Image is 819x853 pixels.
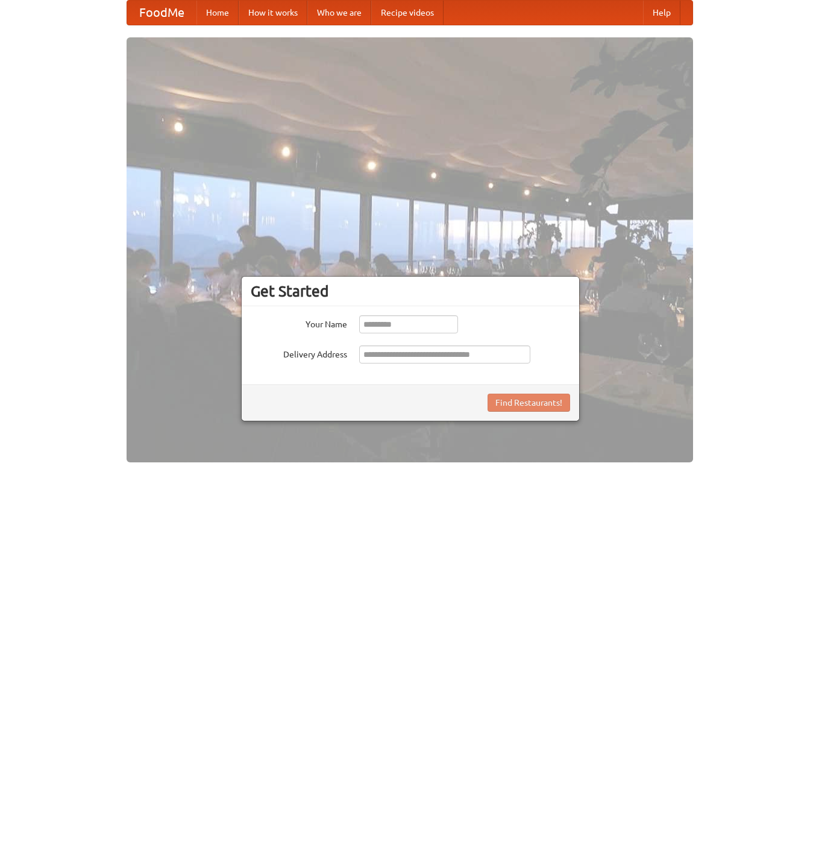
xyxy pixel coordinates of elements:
[239,1,307,25] a: How it works
[643,1,680,25] a: Help
[251,345,347,360] label: Delivery Address
[251,315,347,330] label: Your Name
[371,1,444,25] a: Recipe videos
[127,1,196,25] a: FoodMe
[251,282,570,300] h3: Get Started
[307,1,371,25] a: Who we are
[488,394,570,412] button: Find Restaurants!
[196,1,239,25] a: Home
